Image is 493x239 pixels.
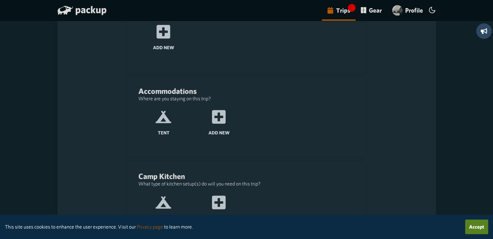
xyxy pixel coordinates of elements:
img: user avatar [392,5,403,16]
a: packup [57,5,107,17]
h3: Camp Kitchen [138,172,355,180]
button: Accept cookies [465,220,488,234]
small: What type of kitchen setup(s) do will you need on this trip? [138,181,261,187]
a: Privacy page [137,224,163,230]
span: Add New [153,45,174,50]
span: packup [75,4,107,16]
span: Add New [208,130,229,135]
small: This site uses cookies to enhance the user experience. Visit our to learn more. [5,224,193,230]
span: Tent [158,130,169,135]
h3: Accommodations [138,87,355,95]
small: Where are you staying on this trip? [138,96,211,101]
